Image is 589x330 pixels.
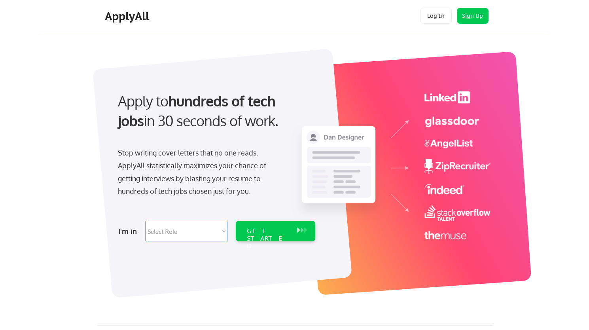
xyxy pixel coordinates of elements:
[118,92,279,129] strong: hundreds of tech jobs
[420,8,452,24] button: Log In
[118,146,280,198] div: Stop writing cover letters that no one reads. ApplyAll statistically maximizes your chance of get...
[118,225,140,237] div: I'm in
[247,227,289,250] div: GET STARTED
[118,91,312,131] div: Apply to in 30 seconds of work.
[457,8,489,24] button: Sign Up
[105,9,152,23] div: ApplyAll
